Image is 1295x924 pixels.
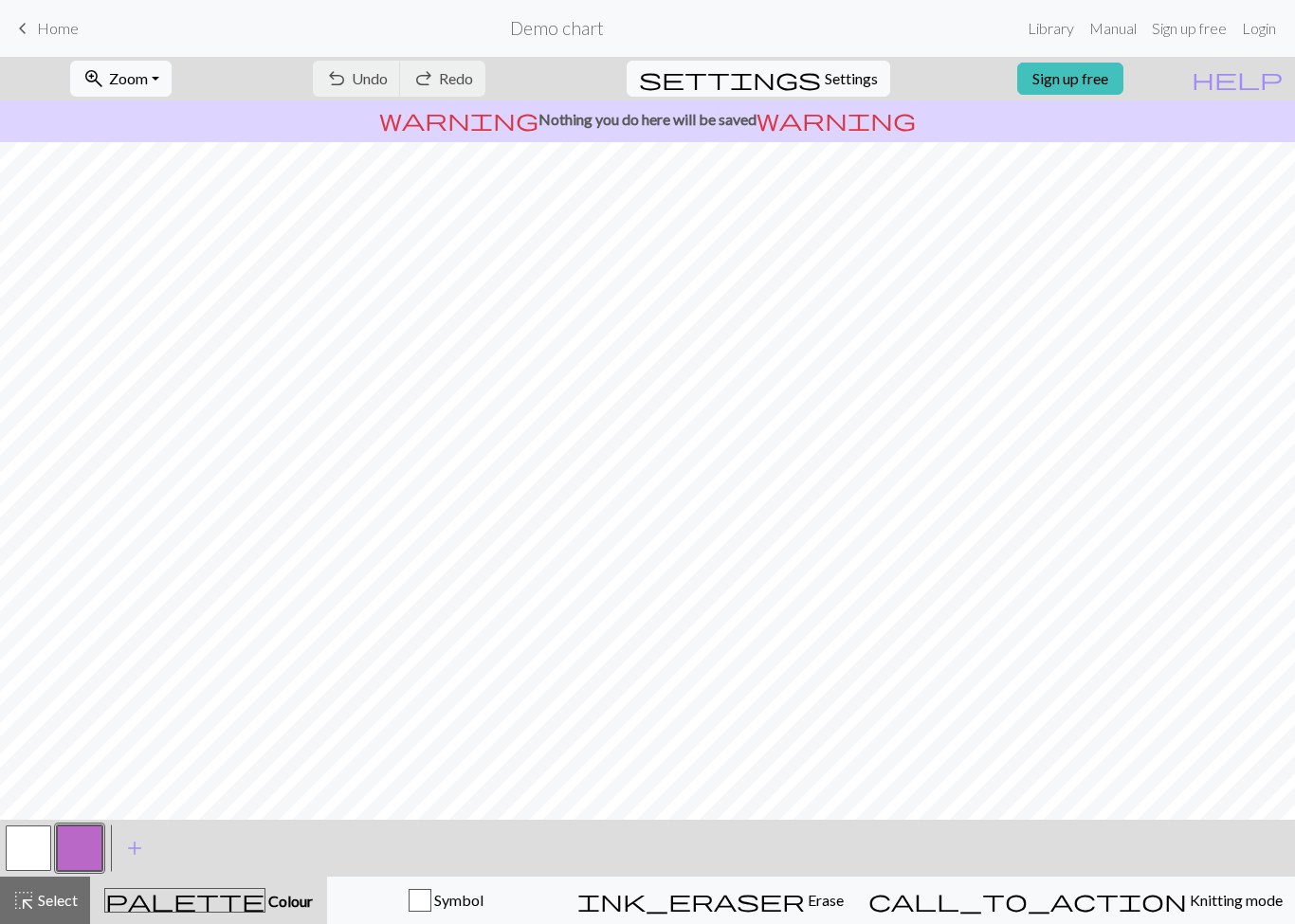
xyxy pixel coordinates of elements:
[868,887,1187,914] span: call_to_action
[379,106,538,133] span: warning
[11,15,34,42] span: keyboard_arrow_left
[1192,65,1283,92] span: help
[639,65,821,92] span: settings
[327,877,565,924] button: Symbol
[11,12,79,45] a: Home
[627,61,890,97] button: SettingsSettings
[1234,9,1284,47] a: Login
[265,892,313,910] span: Colour
[805,891,844,909] span: Erase
[639,67,821,90] i: Settings
[1187,891,1283,909] span: Knitting mode
[35,891,78,909] span: Select
[577,887,805,914] span: ink_eraser
[431,891,483,909] span: Symbol
[1020,9,1082,47] a: Library
[109,69,148,87] span: Zoom
[856,877,1295,924] button: Knitting mode
[37,19,79,37] span: Home
[90,877,327,924] button: Colour
[123,835,146,861] span: add
[82,65,105,92] span: zoom_in
[565,877,856,924] button: Erase
[1017,63,1123,95] a: Sign up free
[8,108,1287,131] p: Nothing you do here will be saved
[70,61,172,97] button: Zoom
[825,67,878,90] span: Settings
[12,887,35,914] span: highlight_alt
[105,887,264,914] span: palette
[1144,9,1234,47] a: Sign up free
[757,106,916,133] span: warning
[1082,9,1144,47] a: Manual
[510,17,604,39] h2: Demo chart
